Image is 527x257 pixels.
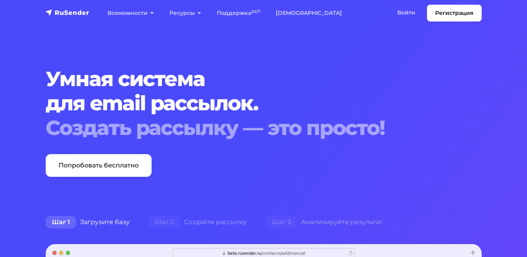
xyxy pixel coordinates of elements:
span: Шаг 3 [266,216,297,228]
a: Возможности [100,5,162,21]
h1: Умная система для email рассылок. [46,67,482,140]
a: Ресурсы [162,5,209,21]
div: Анализируйте результат [256,214,392,230]
span: Шаг 2 [148,216,180,228]
div: Загрузите базу [36,214,139,230]
span: Шаг 1 [46,216,76,228]
div: Создать рассылку — это просто! [46,116,482,140]
img: RuSender [46,9,89,16]
a: Поддержка24/7 [209,5,268,21]
a: [DEMOGRAPHIC_DATA] [268,5,350,21]
a: Войти [389,5,423,21]
a: Регистрация [427,5,482,22]
a: Попробовать бесплатно [46,154,152,177]
sup: 24/7 [251,9,260,14]
div: Создайте рассылку [139,214,256,230]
